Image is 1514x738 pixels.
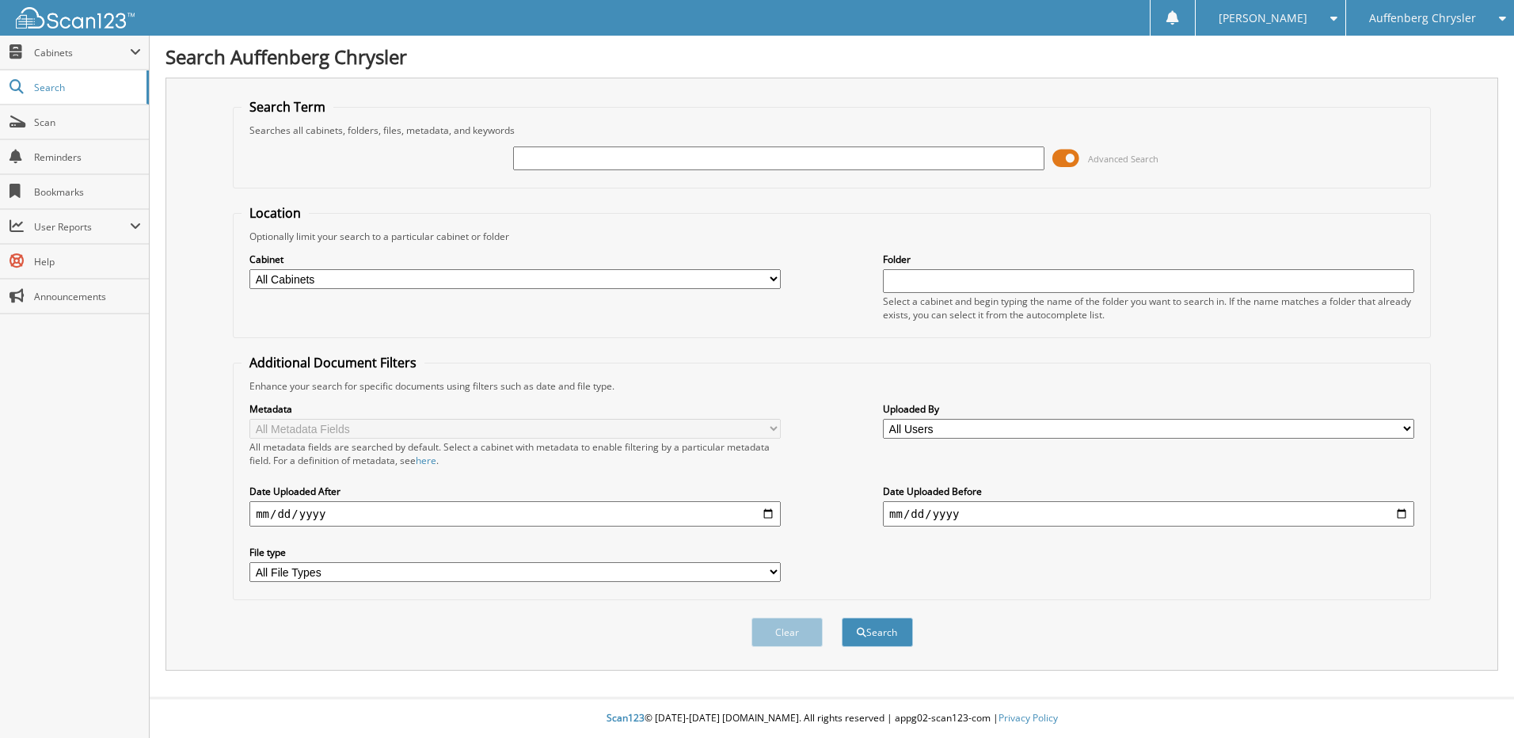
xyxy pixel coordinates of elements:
[249,440,781,467] div: All metadata fields are searched by default. Select a cabinet with metadata to enable filtering b...
[242,354,424,371] legend: Additional Document Filters
[34,46,130,59] span: Cabinets
[249,546,781,559] label: File type
[165,44,1498,70] h1: Search Auffenberg Chrysler
[242,230,1422,243] div: Optionally limit your search to a particular cabinet or folder
[842,618,913,647] button: Search
[34,290,141,303] span: Announcements
[999,711,1058,725] a: Privacy Policy
[34,116,141,129] span: Scan
[34,220,130,234] span: User Reports
[1369,13,1476,23] span: Auffenberg Chrysler
[883,402,1414,416] label: Uploaded By
[249,485,781,498] label: Date Uploaded After
[242,98,333,116] legend: Search Term
[34,185,141,199] span: Bookmarks
[607,711,645,725] span: Scan123
[1219,13,1307,23] span: [PERSON_NAME]
[751,618,823,647] button: Clear
[249,253,781,266] label: Cabinet
[249,501,781,527] input: start
[883,485,1414,498] label: Date Uploaded Before
[883,295,1414,321] div: Select a cabinet and begin typing the name of the folder you want to search in. If the name match...
[883,501,1414,527] input: end
[1088,153,1158,165] span: Advanced Search
[34,81,139,94] span: Search
[16,7,135,29] img: scan123-logo-white.svg
[249,402,781,416] label: Metadata
[416,454,436,467] a: here
[34,255,141,268] span: Help
[242,379,1422,393] div: Enhance your search for specific documents using filters such as date and file type.
[242,124,1422,137] div: Searches all cabinets, folders, files, metadata, and keywords
[34,150,141,164] span: Reminders
[242,204,309,222] legend: Location
[883,253,1414,266] label: Folder
[150,699,1514,738] div: © [DATE]-[DATE] [DOMAIN_NAME]. All rights reserved | appg02-scan123-com |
